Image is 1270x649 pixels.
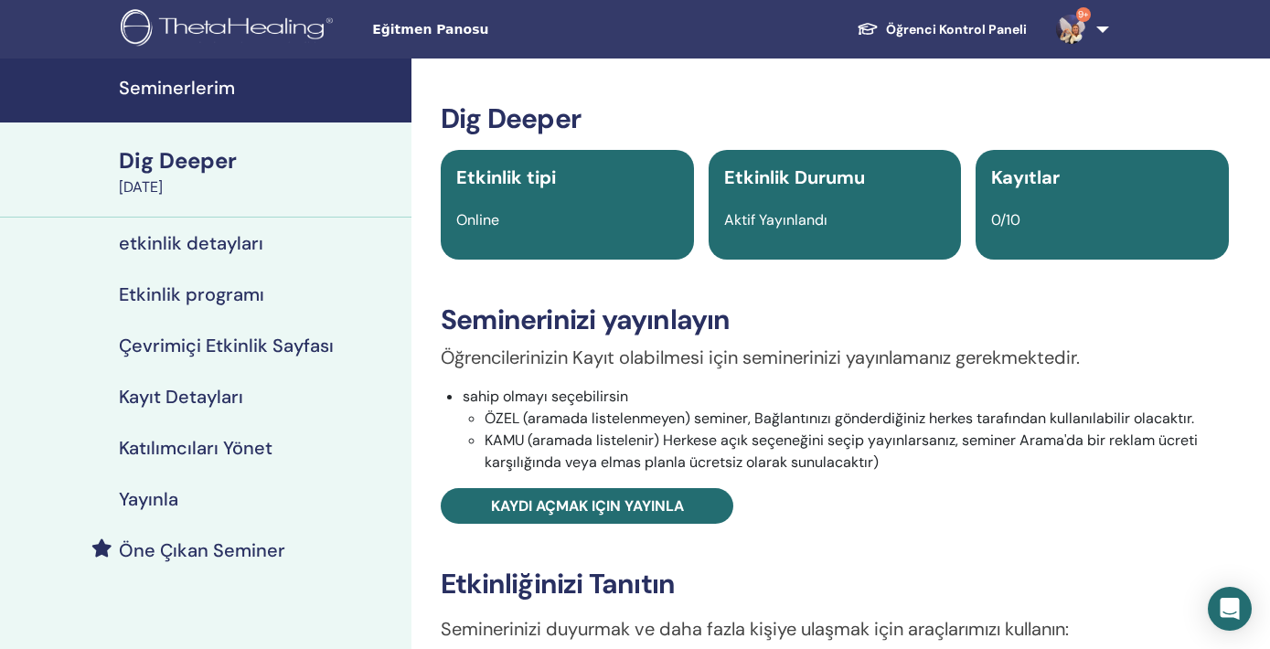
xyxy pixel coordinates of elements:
span: 0/10 [991,210,1020,229]
h4: Etkinlik programı [119,283,264,305]
h3: Seminerinizi yayınlayın [441,303,1229,336]
div: Open Intercom Messenger [1208,587,1252,631]
div: [DATE] [119,176,400,198]
img: graduation-cap-white.svg [857,21,879,37]
span: Aktif Yayınlandı [724,210,827,229]
p: Seminerinizi duyurmak ve daha fazla kişiye ulaşmak için araçlarımızı kullanın: [441,615,1229,643]
li: ÖZEL (aramada listelenmeyen) seminer, Bağlantınızı gönderdiğiniz herkes tarafından kullanılabilir... [485,408,1229,430]
span: Kayıtlar [991,165,1060,189]
a: Kaydı açmak için yayınla [441,488,733,524]
h4: Yayınla [119,488,178,510]
h3: Etkinliğinizi Tanıtın [441,568,1229,601]
span: Etkinlik tipi [456,165,556,189]
p: Öğrencilerinizin Kayıt olabilmesi için seminerinizi yayınlamanız gerekmektedir. [441,344,1229,371]
h4: Çevrimiçi Etkinlik Sayfası [119,335,334,356]
img: default.jpg [1056,15,1085,44]
h4: Seminerlerim [119,77,400,99]
h3: Dig Deeper [441,102,1229,135]
h4: Katılımcıları Yönet [119,437,272,459]
a: Öğrenci Kontrol Paneli [842,13,1041,47]
span: Online [456,210,499,229]
div: Dig Deeper [119,145,400,176]
li: sahip olmayı seçebilirsin [463,386,1229,473]
img: logo.png [121,9,339,50]
h4: Öne Çıkan Seminer [119,539,285,561]
span: Etkinlik Durumu [724,165,865,189]
span: Eğitmen Panosu [372,20,646,39]
h4: etkinlik detayları [119,232,263,254]
h4: Kayıt Detayları [119,386,243,408]
span: 9+ [1076,7,1091,22]
span: Kaydı açmak için yayınla [491,496,684,516]
a: Dig Deeper[DATE] [108,145,411,198]
li: KAMU (aramada listelenir) Herkese açık seçeneğini seçip yayınlarsanız, seminer Arama'da bir rekla... [485,430,1229,473]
